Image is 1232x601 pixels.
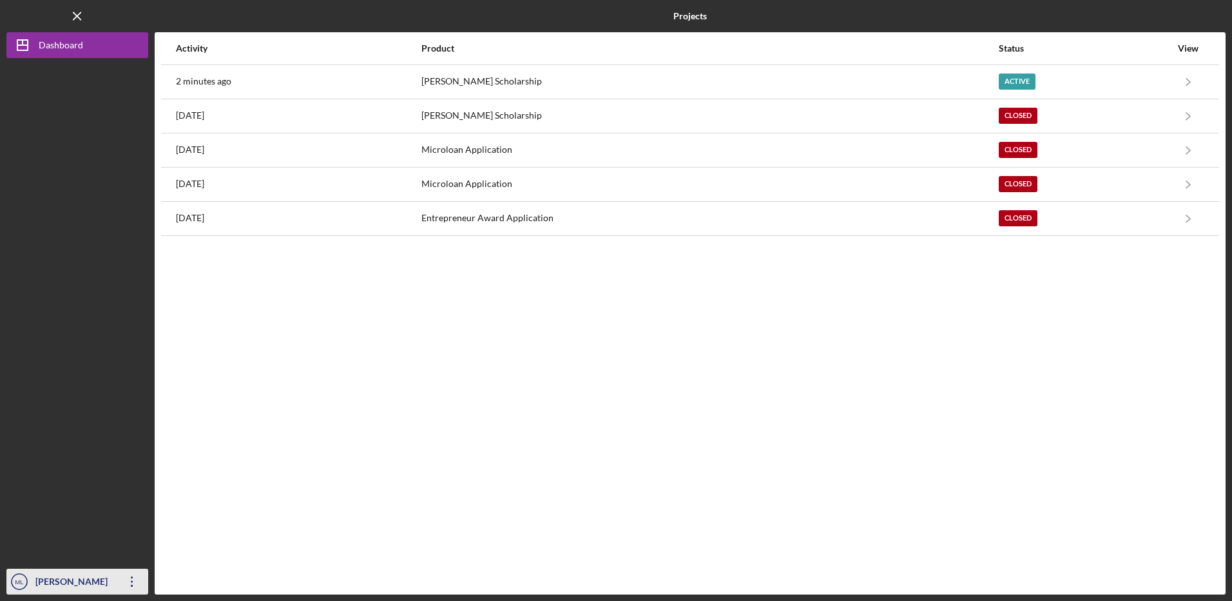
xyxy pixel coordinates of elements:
div: Microloan Application [421,134,997,166]
div: Closed [999,210,1037,226]
div: Entrepreneur Award Application [421,202,997,235]
time: 2025-02-14 14:08 [176,179,204,189]
text: ML [15,578,24,586]
div: Active [999,74,1035,90]
button: Dashboard [6,32,148,58]
div: Product [421,43,997,54]
div: [PERSON_NAME] Scholarship [421,100,997,132]
div: Closed [999,108,1037,124]
div: Status [999,43,1171,54]
time: 2025-01-17 19:53 [176,213,204,223]
div: [PERSON_NAME] Scholarship [421,66,997,98]
div: Activity [176,43,420,54]
div: View [1172,43,1204,54]
div: Closed [999,176,1037,192]
div: Dashboard [39,32,83,61]
time: 2025-08-11 17:14 [176,76,231,86]
button: ML[PERSON_NAME] [6,569,148,595]
div: [PERSON_NAME] [32,569,116,598]
div: Microloan Application [421,168,997,201]
time: 2025-08-08 16:10 [176,110,204,121]
b: Projects [673,11,707,21]
div: Closed [999,142,1037,158]
time: 2025-02-14 15:00 [176,144,204,155]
